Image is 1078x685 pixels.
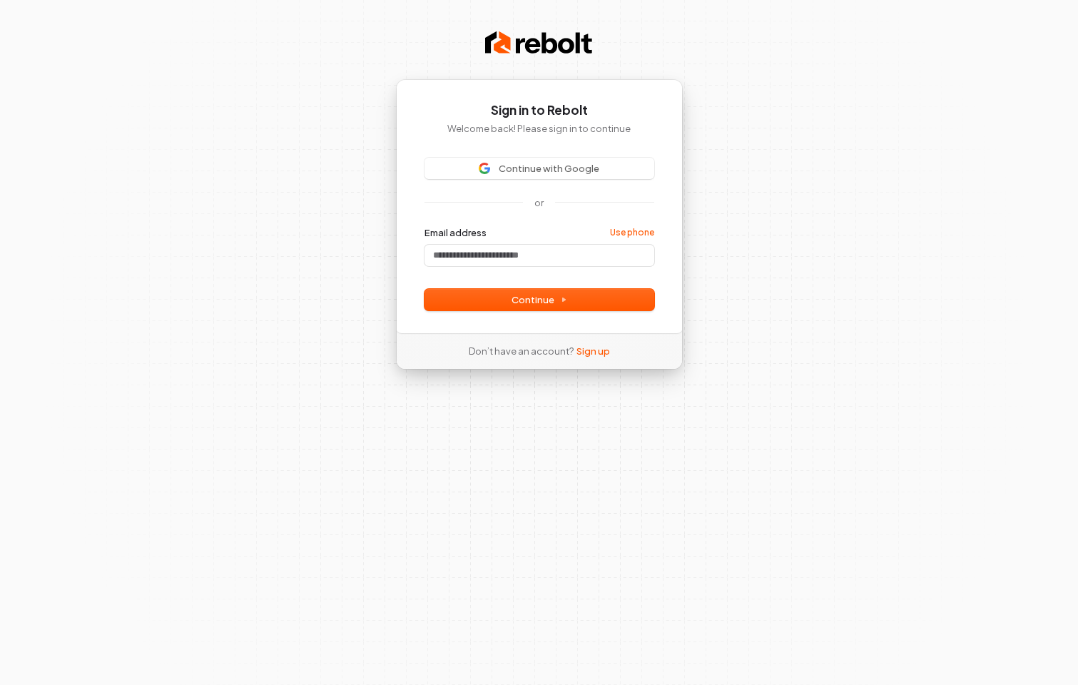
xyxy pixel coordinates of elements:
span: Continue [512,293,567,306]
img: Rebolt Logo [485,29,592,57]
p: Welcome back! Please sign in to continue [424,122,654,135]
button: Continue [424,289,654,310]
h1: Sign in to Rebolt [424,102,654,119]
img: Sign in with Google [479,163,490,174]
span: Continue with Google [499,162,599,175]
button: Sign in with GoogleContinue with Google [424,158,654,179]
p: or [534,196,544,209]
span: Don’t have an account? [469,345,574,357]
label: Email address [424,226,487,239]
a: Sign up [576,345,610,357]
a: Use phone [610,227,654,238]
